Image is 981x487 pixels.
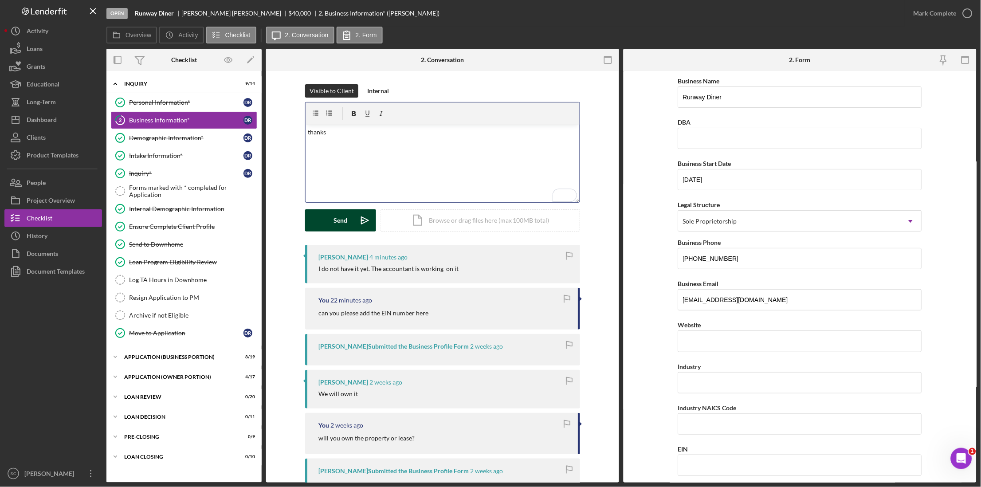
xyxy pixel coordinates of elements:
div: Move to Application [129,330,243,337]
div: To enrich screen reader interactions, please activate Accessibility in Grammarly extension settings [306,125,580,202]
button: Loans [4,40,102,58]
div: 0 / 11 [239,414,255,420]
div: We will own it [318,390,358,397]
div: Ensure Complete Client Profile [129,223,257,230]
time: 2025-09-11 19:24 [369,379,402,386]
div: 9 / 14 [239,81,255,86]
a: Educational [4,75,102,93]
time: 2025-09-11 19:23 [330,422,363,429]
button: Overview [106,27,157,43]
div: Archive if not Eligible [129,312,257,319]
div: Mark Complete [914,4,957,22]
button: Project Overview [4,192,102,209]
div: [PERSON_NAME] [318,254,368,261]
a: Resign Application to PM [111,289,257,306]
label: Business Email [678,280,719,287]
div: You [318,422,329,429]
div: 8 / 19 [239,354,255,360]
div: 0 / 20 [239,394,255,400]
button: People [4,174,102,192]
div: Long-Term [27,93,56,113]
div: 2. Conversation [421,56,464,63]
button: Grants [4,58,102,75]
a: Loan Program Eligibility Review [111,253,257,271]
div: D R [243,169,252,178]
label: DBA [678,118,691,126]
button: Clients [4,129,102,146]
div: Log TA Hours in Downhome [129,276,257,283]
div: Activity [27,22,48,42]
div: INQUIRY [124,81,233,86]
a: Dashboard [4,111,102,129]
a: Long-Term [4,93,102,111]
div: Documents [27,245,58,265]
label: Overview [126,31,151,39]
time: 2025-09-22 20:06 [369,254,408,261]
div: Project Overview [27,192,75,212]
button: 2. Conversation [266,27,334,43]
div: 0 / 9 [239,434,255,440]
div: PRE-CLOSING [124,434,233,440]
button: Documents [4,245,102,263]
div: LOAN DECISION [124,414,233,420]
div: Grants [27,58,45,78]
label: Checklist [225,31,251,39]
a: Archive if not Eligible [111,306,257,324]
div: 2. Form [789,56,811,63]
button: Checklist [4,209,102,227]
p: will you own the property or lease? [318,433,415,443]
div: Personal Information* [129,99,243,106]
label: Industry NAICS Code [678,404,737,412]
button: Activity [4,22,102,40]
div: Open [106,8,128,19]
div: People [27,174,46,194]
div: 2. Business Information* ([PERSON_NAME]) [318,10,439,17]
time: 2025-09-22 19:48 [330,297,372,304]
div: D R [243,151,252,160]
div: D R [243,329,252,338]
tspan: 2 [119,117,122,123]
button: Document Templates [4,263,102,280]
b: Runway Diner [135,10,174,17]
div: Checklist [27,209,52,229]
button: History [4,227,102,245]
div: Business Information* [129,117,243,124]
a: Ensure Complete Client Profile [111,218,257,236]
button: Activity [159,27,204,43]
div: Inquiry* [129,170,243,177]
div: [PERSON_NAME] Submitted the Business Profile Form [318,467,469,475]
time: 2025-09-11 19:56 [470,343,503,350]
p: can you please add the EIN number here [318,308,428,318]
div: [PERSON_NAME] [PERSON_NAME] [181,10,289,17]
div: Intake Information* [129,152,243,159]
div: Demographic Information* [129,134,243,141]
div: History [27,227,47,247]
div: Internal [367,84,389,98]
div: Sole Proprietorship [683,218,737,225]
label: Business Phone [678,239,721,246]
div: You [318,297,329,304]
span: 1 [969,448,976,455]
a: 2Business Information*DR [111,111,257,129]
div: Visible to Client [310,84,354,98]
label: Activity [178,31,198,39]
div: Forms marked with * completed for Application [129,184,257,198]
a: Log TA Hours in Downhome [111,271,257,289]
a: Personal Information*DR [111,94,257,111]
div: Document Templates [27,263,85,283]
button: Product Templates [4,146,102,164]
button: Visible to Client [305,84,358,98]
div: 4 / 17 [239,374,255,380]
a: Move to ApplicationDR [111,324,257,342]
button: Checklist [206,27,256,43]
a: Intake Information*DR [111,147,257,165]
div: LOAN REVIEW [124,394,233,400]
label: 2. Form [356,31,377,39]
